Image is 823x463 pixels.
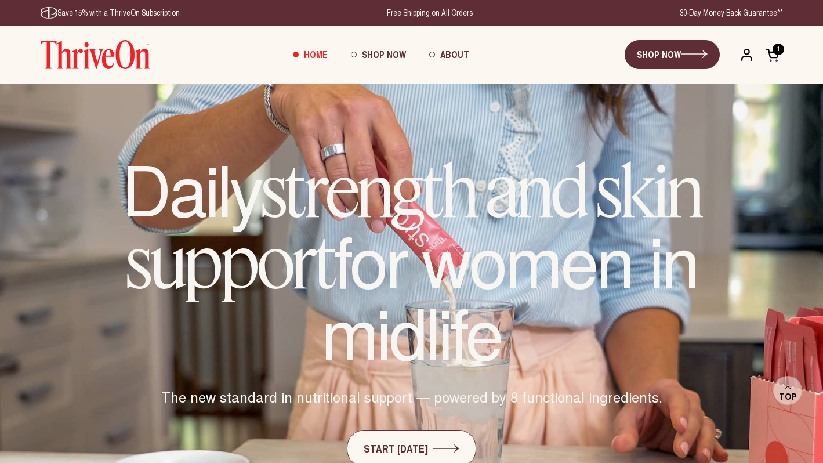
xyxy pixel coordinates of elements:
[779,392,796,402] span: Top
[41,7,180,19] p: Save 15% with a ThriveOn Subscription
[126,147,702,306] em: strength and skin support
[680,7,783,19] p: 30-Day Money Back Guarantee**
[161,387,662,407] span: The new standard in nutritional support — powered by 8 functional ingredients.
[625,40,720,69] a: SHOP NOW
[387,7,473,19] p: Free Shipping on All Orders
[304,48,328,61] span: Home
[339,39,418,70] a: Shop Now
[440,48,469,61] span: About
[362,48,406,61] span: Shop Now
[281,39,339,70] a: Home
[64,153,760,364] h1: Daily for women in midlife
[418,39,481,70] a: About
